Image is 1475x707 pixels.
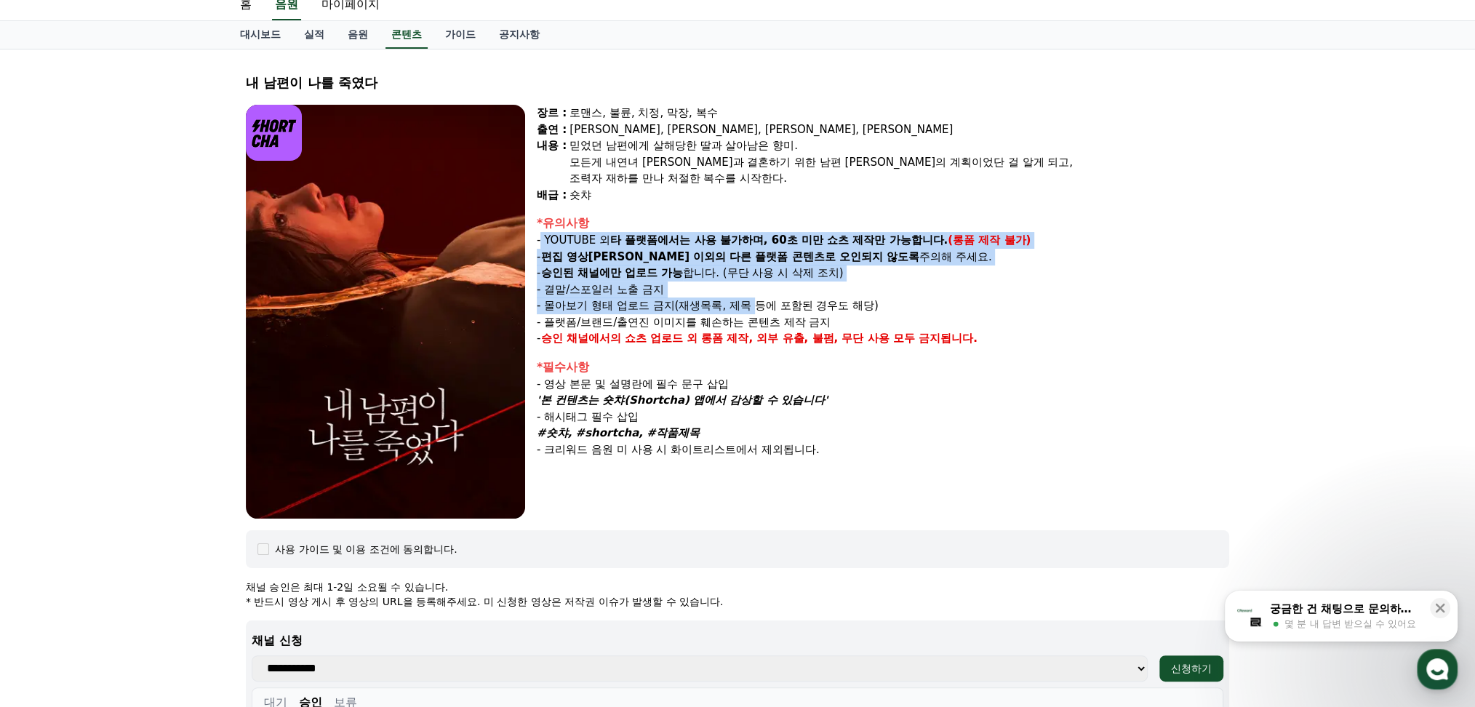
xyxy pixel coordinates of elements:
[246,73,1229,93] div: 내 남편이 나를 죽였다
[385,21,428,49] a: 콘텐츠
[540,266,683,279] strong: 승인된 채널에만 업로드 가능
[569,105,1229,121] div: 로맨스, 불륜, 치정, 막장, 복수
[540,250,726,263] strong: 편집 영상[PERSON_NAME] 이외의
[948,233,1031,247] strong: (롱폼 제작 불가)
[336,21,380,49] a: 음원
[252,632,1223,650] p: 채널 신청
[537,297,1229,314] p: - 몰아보기 형태 업로드 금지(재생목록, 제목 등에 포함된 경우도 해당)
[537,330,1229,347] p: -
[569,187,1229,204] div: 숏챠
[537,394,828,407] em: '본 컨텐츠는 숏챠(Shortcha) 앱에서 감상할 수 있습니다'
[537,232,1229,249] p: - YOUTUBE 외
[537,281,1229,298] p: - 결말/스포일러 노출 금지
[537,426,700,439] em: #숏챠, #shortcha, #작품제목
[246,105,525,519] img: video
[537,265,1229,281] p: - 합니다. (무단 사용 시 삭제 조치)
[1171,661,1212,676] div: 신청하기
[292,21,336,49] a: 실적
[569,154,1229,171] div: 모든게 내연녀 [PERSON_NAME]과 결혼하기 위한 남편 [PERSON_NAME]의 계획이었단 걸 알게 되고,
[569,137,1229,154] div: 믿었던 남편에게 살해당한 딸과 살아남은 향미.
[46,483,55,495] span: 홈
[537,409,1229,426] p: - 해시태그 필수 삽입
[537,187,567,204] div: 배급 :
[4,461,96,498] a: 홈
[537,314,1229,331] p: - 플랫폼/브랜드/출연진 이미지를 훼손하는 콘텐츠 제작 금지
[433,21,487,49] a: 가이드
[246,580,1229,594] p: 채널 승인은 최대 1-2일 소요될 수 있습니다.
[610,233,948,247] strong: 타 플랫폼에서는 사용 불가하며, 60초 미만 쇼츠 제작만 가능합니다.
[228,21,292,49] a: 대시보드
[540,332,697,345] strong: 승인 채널에서의 쇼츠 업로드 외
[188,461,279,498] a: 설정
[246,594,1229,609] p: * 반드시 영상 게시 후 영상의 URL을 등록해주세요. 미 신청한 영상은 저작권 이슈가 발생할 수 있습니다.
[537,376,1229,393] p: - 영상 본문 및 설명란에 필수 문구 삽입
[537,121,567,138] div: 출연 :
[275,542,457,556] div: 사용 가이드 및 이용 조건에 동의합니다.
[537,359,1229,376] div: *필수사항
[701,332,978,345] strong: 롱폼 제작, 외부 유출, 불펌, 무단 사용 모두 금지됩니다.
[487,21,551,49] a: 공지사항
[569,121,1229,138] div: [PERSON_NAME], [PERSON_NAME], [PERSON_NAME], [PERSON_NAME]
[729,250,919,263] strong: 다른 플랫폼 콘텐츠로 오인되지 않도록
[537,442,1229,458] p: - 크리워드 음원 미 사용 시 화이트리스트에서 제외됩니다.
[96,461,188,498] a: 대화
[537,249,1229,265] p: - 주의해 주세요.
[537,215,1229,232] div: *유의사항
[1159,655,1223,682] button: 신청하기
[225,483,242,495] span: 설정
[537,137,567,187] div: 내용 :
[246,105,302,161] img: logo
[537,105,567,121] div: 장르 :
[133,484,151,495] span: 대화
[569,170,1229,187] div: 조력자 재하를 만나 처절한 복수를 시작한다.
